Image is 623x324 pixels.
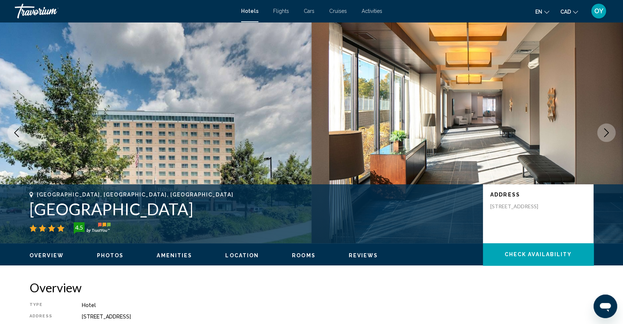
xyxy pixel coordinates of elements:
[594,7,603,15] span: OY
[560,9,571,15] span: CAD
[349,252,378,258] span: Reviews
[589,3,608,19] button: User Menu
[597,123,616,142] button: Next image
[225,252,259,259] button: Location
[594,295,617,318] iframe: Button to launch messaging window
[15,4,234,18] a: Travorium
[97,252,124,259] button: Photos
[29,314,63,320] div: Address
[241,8,258,14] a: Hotels
[535,6,549,17] button: Change language
[29,302,63,308] div: Type
[560,6,578,17] button: Change currency
[505,252,572,258] span: Check Availability
[490,192,586,198] p: Address
[329,8,347,14] a: Cruises
[292,252,316,258] span: Rooms
[225,252,259,258] span: Location
[29,199,476,219] h1: [GEOGRAPHIC_DATA]
[483,243,594,265] button: Check Availability
[82,302,594,308] div: Hotel
[29,280,594,295] h2: Overview
[82,314,594,320] div: [STREET_ADDRESS]
[29,252,64,259] button: Overview
[273,8,289,14] a: Flights
[490,203,549,210] p: [STREET_ADDRESS]
[292,252,316,259] button: Rooms
[74,222,111,234] img: trustyou-badge-hor.svg
[349,252,378,259] button: Reviews
[29,252,64,258] span: Overview
[7,123,26,142] button: Previous image
[535,9,542,15] span: en
[37,192,233,198] span: [GEOGRAPHIC_DATA], [GEOGRAPHIC_DATA], [GEOGRAPHIC_DATA]
[304,8,314,14] a: Cars
[157,252,192,259] button: Amenities
[97,252,124,258] span: Photos
[362,8,382,14] a: Activities
[72,223,86,232] div: 4.5
[157,252,192,258] span: Amenities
